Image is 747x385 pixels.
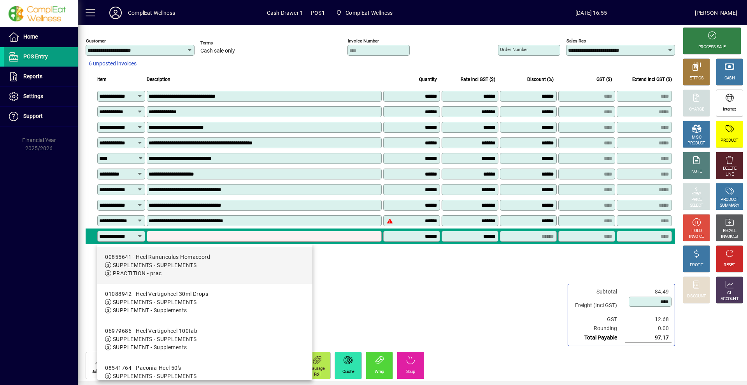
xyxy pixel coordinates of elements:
div: CHARGE [689,107,704,113]
span: Discount (%) [527,75,554,84]
div: -06979686 - Heel Vertigoheel 100tab [103,327,197,335]
div: DISCOUNT [687,294,706,299]
div: -01088942 - Heel Vertigoheel 30ml Drops [103,290,208,298]
span: SUPPLEMENTS - SUPPLEMENTS [113,262,196,268]
mat-label: Order number [500,47,528,52]
div: CASH [724,76,735,81]
div: PRODUCT [721,138,738,144]
span: SUPPLEMENTS - SUPPLEMENTS [113,336,196,342]
div: Soup [406,369,415,375]
div: PRICE [691,197,702,203]
span: 6 unposted invoices [89,60,137,68]
div: Roll [314,372,320,378]
span: Terms [200,40,247,46]
span: ComplEat Wellness [333,6,396,20]
span: Support [23,113,43,119]
div: Internet [723,107,736,113]
div: ComplEat Wellness [128,7,175,19]
span: POS Entry [23,53,48,60]
a: Reports [4,67,78,86]
span: Description [147,75,170,84]
div: SUMMARY [720,203,739,209]
div: INVOICES [721,234,738,240]
span: SUPPLEMENT - Supplements [113,344,187,350]
mat-option: -01088942 - Heel Vertigoheel 30ml Drops [97,284,312,321]
mat-label: Customer [86,38,106,44]
td: 12.68 [625,315,672,324]
mat-label: Invoice number [348,38,379,44]
span: Rate incl GST ($) [461,75,495,84]
div: Quiche [342,369,354,375]
div: PROFIT [690,262,703,268]
div: -08541764 - Paeonia-Heel 50's [103,364,196,372]
div: EFTPOS [689,76,704,81]
span: Quantity [419,75,437,84]
div: INVOICE [689,234,703,240]
div: PRODUCT [721,197,738,203]
td: Rounding [571,324,625,333]
td: Subtotal [571,287,625,296]
span: Item [97,75,107,84]
span: Cash Drawer 1 [267,7,303,19]
span: Extend incl GST ($) [632,75,672,84]
span: POS1 [311,7,325,19]
span: ComplEat Wellness [345,7,393,19]
div: [PERSON_NAME] [695,7,737,19]
div: LINE [726,172,733,178]
div: MISC [692,135,701,141]
div: RECALL [723,228,736,234]
span: Home [23,33,38,40]
div: Wrap [375,369,384,375]
div: PROCESS SALE [698,44,726,50]
div: NOTE [691,169,701,175]
div: SELECT [690,203,703,209]
span: GST ($) [596,75,612,84]
div: RESET [724,262,735,268]
span: Cash sale only [200,48,235,54]
td: 97.17 [625,333,672,343]
div: HOLD [691,228,701,234]
span: PRACTITION - prac [113,270,161,276]
td: Freight (Incl GST) [571,296,625,315]
span: [DATE] 16:55 [487,7,695,19]
div: DELETE [723,166,736,172]
div: PRODUCT [687,141,705,146]
div: Bulk Bins [91,369,107,375]
span: SUPPLEMENTS - SUPPLEMENTS [113,299,196,305]
span: SUPPLEMENT - Supplements [113,307,187,313]
td: 84.49 [625,287,672,296]
div: GL [727,290,732,296]
mat-label: Sales rep [566,38,586,44]
a: Support [4,107,78,126]
div: -00855641 - Heel Ranunculus Homaccord [103,253,210,261]
td: Total Payable [571,333,625,343]
mat-option: -00855641 - Heel Ranunculus Homaccord [97,247,312,284]
span: Reports [23,73,42,79]
a: Home [4,27,78,47]
td: GST [571,315,625,324]
button: Profile [103,6,128,20]
td: 0.00 [625,324,672,333]
a: Settings [4,87,78,106]
button: 6 unposted invoices [86,57,140,71]
div: ACCOUNT [721,296,738,302]
div: Sausage [310,366,324,372]
span: SUPPLEMENTS - SUPPLEMENTS [113,373,196,379]
mat-option: -06979686 - Heel Vertigoheel 100tab [97,321,312,358]
span: Settings [23,93,43,99]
